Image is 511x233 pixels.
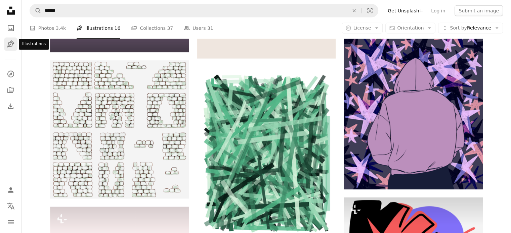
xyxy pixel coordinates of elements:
[30,17,66,39] a: Photos 3.4k
[397,25,424,31] span: Orientation
[4,216,17,229] button: Menu
[50,60,189,199] img: Stone wall sections, each damaged in different ways.
[184,17,213,39] a: Users 31
[50,126,189,132] a: Stone wall sections, each damaged in different ways.
[4,199,17,213] button: Language
[4,4,17,19] a: Home — Unsplash
[362,4,378,17] button: Visual search
[4,100,17,113] a: Download History
[4,83,17,97] a: Collections
[4,183,17,197] a: Log in / Sign up
[4,38,17,51] a: Illustrations
[131,17,173,39] a: Collections 37
[207,24,213,32] span: 31
[4,21,17,35] a: Photos
[344,89,482,95] a: A person in a hoodie surrounded by stars.
[30,4,378,17] form: Find visuals sitewide
[353,25,371,31] span: License
[438,23,503,34] button: Sort byRelevance
[455,5,503,16] button: Submit an image
[4,67,17,81] a: Explore
[30,4,41,17] button: Search Unsplash
[450,25,467,31] span: Sort by
[342,23,383,34] button: License
[384,5,427,16] a: Get Unsplash+
[347,4,361,17] button: Clear
[450,25,491,32] span: Relevance
[167,24,173,32] span: 37
[385,23,435,34] button: Orientation
[427,5,449,16] a: Log in
[197,150,336,156] a: Green strips are overlapping in a chaotic pattern.
[56,24,66,32] span: 3.4k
